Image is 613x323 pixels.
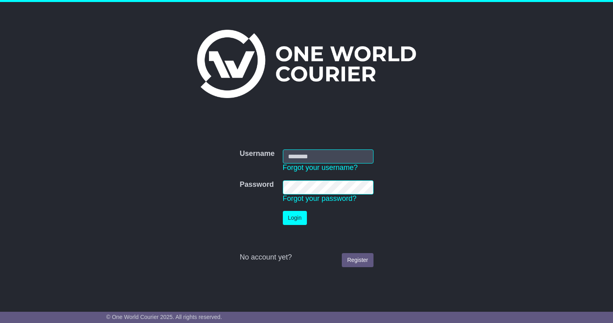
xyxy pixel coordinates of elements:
[106,314,222,320] span: © One World Courier 2025. All rights reserved.
[240,180,274,189] label: Password
[283,164,358,172] a: Forgot your username?
[240,149,274,158] label: Username
[197,30,416,98] img: One World
[283,194,357,202] a: Forgot your password?
[342,253,373,267] a: Register
[283,211,307,225] button: Login
[240,253,373,262] div: No account yet?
